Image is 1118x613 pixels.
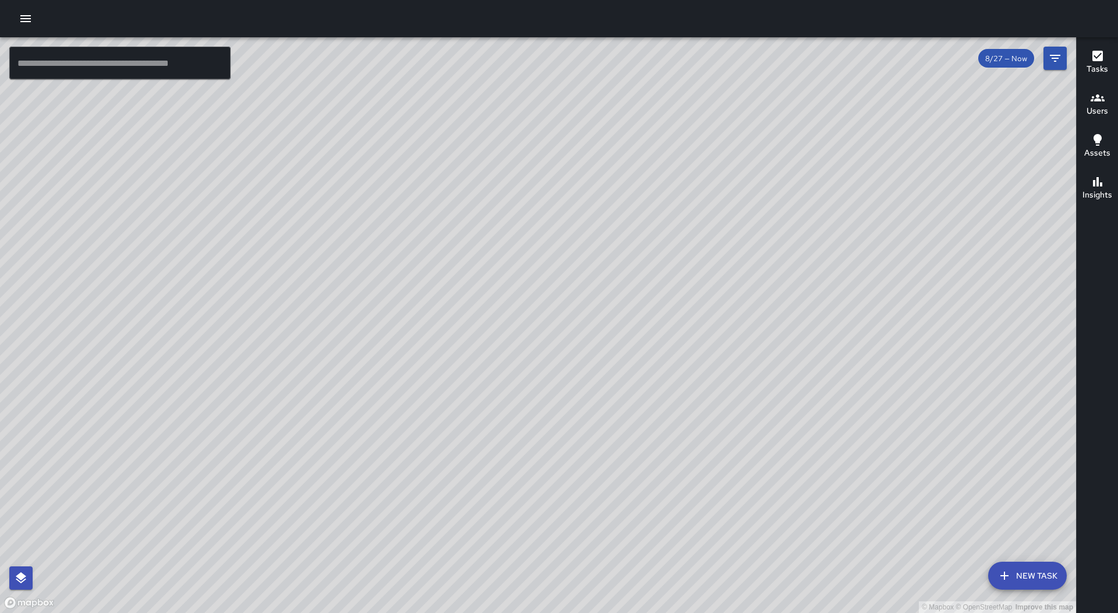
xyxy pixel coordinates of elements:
button: Tasks [1077,42,1118,84]
button: New Task [988,562,1067,590]
button: Filters [1043,47,1067,70]
button: Insights [1077,168,1118,210]
h6: Assets [1084,147,1110,160]
button: Assets [1077,126,1118,168]
h6: Users [1087,105,1108,118]
button: Users [1077,84,1118,126]
h6: Tasks [1087,63,1108,76]
h6: Insights [1082,189,1112,202]
span: 8/27 — Now [978,54,1034,64]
